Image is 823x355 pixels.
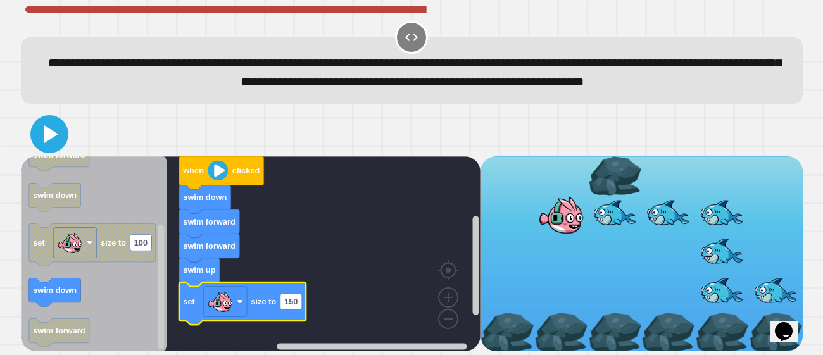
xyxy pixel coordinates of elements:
[183,241,236,251] text: swim forward
[183,297,195,306] text: set
[251,297,276,306] text: size to
[284,297,298,306] text: 150
[770,304,810,342] iframe: chat widget
[232,166,259,175] text: clicked
[183,192,227,202] text: swim down
[21,156,481,351] div: Blockly Workspace
[134,238,148,247] text: 100
[33,238,45,247] text: set
[33,285,77,295] text: swim down
[33,326,85,335] text: swim forward
[33,190,77,200] text: swim down
[183,265,215,275] text: swim up
[182,166,204,175] text: when
[183,217,236,227] text: swim forward
[101,238,126,247] text: size to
